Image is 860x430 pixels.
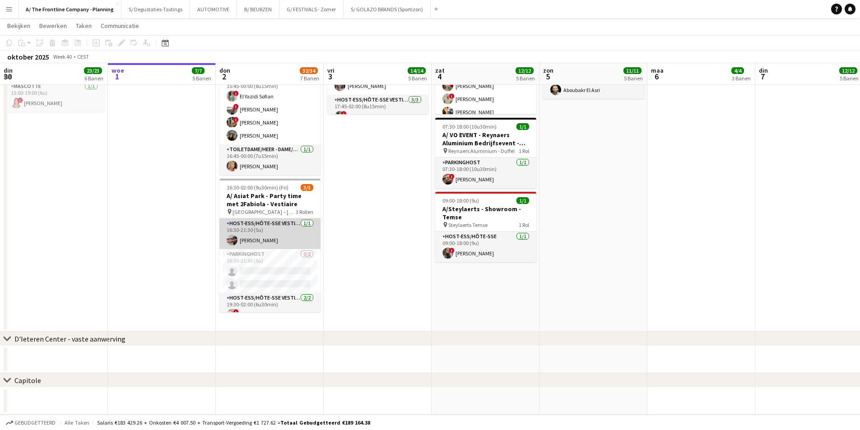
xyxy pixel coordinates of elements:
div: 5 Banen [192,75,211,82]
span: din [4,66,13,74]
span: ! [233,309,239,314]
span: 3 [326,71,335,82]
span: 1 Rol [519,222,529,228]
span: ! [18,97,23,103]
app-job-card: 09:00-18:00 (9u)1/1A/Steylaerts - Showroom - Temse Steylaerts Temse1 RolHost-ess/Hôte-sse1/109:00... [435,192,536,262]
app-card-role: Host-ess/Hôte-sse7/707:30-17:00 (9u30min)![PERSON_NAME]![PERSON_NAME]![PERSON_NAME][PERSON_NAME] [435,51,536,160]
span: ! [233,117,239,122]
span: 30 [2,71,13,82]
span: ! [449,174,455,179]
a: Communicatie [97,20,143,32]
span: 6 [650,71,664,82]
app-job-card: 15:45-00:00 (8u15min) (Fri)13/13A/ VO EVENT - Reynaers Aluminium Bedrijfsevent (02+03+05/10) Reyn... [219,42,321,175]
span: ! [233,91,239,96]
div: oktober 2025 [7,52,49,61]
a: Bewerken [36,20,70,32]
a: Bekijken [4,20,34,32]
span: 32/34 [300,67,318,74]
span: 23/23 [84,67,102,74]
span: Taken [76,22,92,30]
div: 7 Banen [300,75,319,82]
button: S/ Degustaties-Tastings [121,0,190,18]
app-card-role: Toiletdame/heer - dame/monsieur des toilettes1/116:45-00:00 (7u15min)[PERSON_NAME] [219,144,321,175]
app-card-role: Mascotte1/113:00-19:00 (6u)![PERSON_NAME] [4,81,105,112]
span: 3/5 [301,184,313,191]
span: woe [112,66,124,74]
button: S/ GOLAZO BRANDS (Sportizon) [344,0,431,18]
span: 7/7 [192,67,205,74]
span: 7 [758,71,768,82]
span: 12/12 [839,67,857,74]
div: 5 Banen [516,75,535,82]
span: Gebudgetteerd [14,420,56,426]
span: 4/4 [731,67,744,74]
span: ! [233,104,239,109]
span: [GEOGRAPHIC_DATA] – [GEOGRAPHIC_DATA] [232,208,296,215]
span: 1 [110,71,124,82]
button: B/ BEURZEN [237,0,279,18]
span: zat [435,66,445,74]
span: Bewerken [39,22,67,30]
span: 11/11 [623,67,642,74]
span: ! [341,111,347,116]
div: Capitole [14,376,41,385]
span: Communicatie [101,22,139,30]
span: 14/14 [408,67,426,74]
app-card-role: Host-ess/Hôte-sse Vestiaire3/317:45-02:00 (8u15min)!El Yazidi Sofian [327,95,428,152]
span: 12/12 [516,67,534,74]
div: 6 Banen [84,75,103,82]
button: AUTOMOTIVE [190,0,237,18]
app-card-role: Host-ess/Hôte-sse Vestiaire1/116:30-21:30 (5u)[PERSON_NAME] [219,218,321,249]
app-job-card: 16:30-02:00 (9u30min) (Fri)3/5A/ Asiat Park - Party time met 2Fabiola - Vestiaire [GEOGRAPHIC_DAT... [219,179,321,312]
span: maa [651,66,664,74]
button: A/ The Frontline Company - Planning [19,0,121,18]
app-job-card: 07:30-18:00 (10u30min)1/1A/ VO EVENT - Reynaers Aluminium Bedrijfsevent - PARKING LEVERANCIERS - ... [435,118,536,188]
a: Taken [72,20,95,32]
div: D'Ieteren Center - vaste aanwerving [14,334,126,343]
div: CEST [77,53,89,60]
app-card-role: Parkinghost1/107:30-18:00 (10u30min)![PERSON_NAME] [435,157,536,188]
span: 1/1 [516,197,529,204]
span: 09:00-18:00 (9u) [442,197,479,204]
span: Week 40 [51,53,74,60]
button: G/ FESTIVALS - Zomer [279,0,344,18]
span: 07:30-18:00 (10u30min) [442,123,497,130]
span: 1 Rol [519,148,529,154]
span: Alle taken [65,419,89,426]
app-card-role: Host-ess/Hôte-sse Vestiaire2/219:30-02:00 (6u30min)![PERSON_NAME] [219,293,321,337]
div: Salaris €183 429.26 + Onkosten €4 007.50 + Transport-vergoeding €1 727.62 = [97,419,370,426]
span: Steylaerts Temse [448,222,488,228]
h3: A/Steylaerts - Showroom - Temse [435,205,536,221]
span: zon [543,66,553,74]
div: 5 Banen [624,75,643,82]
div: 3 Banen [732,75,751,82]
span: 3 Rollen [296,208,313,215]
span: Bekijken [7,22,30,30]
span: ! [449,93,455,99]
h3: A/ Asiat Park - Party time met 2Fabiola - Vestiaire [219,192,321,208]
span: 16:30-02:00 (9u30min) (Fri) [227,184,288,191]
app-card-role: Host-ess/Hôte-sse1/109:00-18:00 (9u)![PERSON_NAME] [435,231,536,262]
app-card-role: Parkinghost0/216:30-21:30 (5u) [219,249,321,293]
span: 2 [218,71,230,82]
span: ! [449,248,455,253]
span: 5 [542,71,553,82]
h3: A/ VO EVENT - Reynaers Aluminium Bedrijfsevent - PARKING LEVERANCIERS - 29/09 tem 06/10 [435,131,536,147]
div: 5 Banen [408,75,427,82]
div: 5 Banen [840,75,859,82]
app-card-role: Host-ess/Hôte-sse Vestiaire4/415:45-00:00 (8u15min)!El Yazidi Sofian![PERSON_NAME]![PERSON_NAME][... [219,74,321,144]
span: Totaal gebudgetteerd €189 164.38 [280,419,370,426]
span: 4 [434,71,445,82]
span: Reynaers Aluminium - Duffel [448,148,515,154]
span: 1/1 [516,123,529,130]
button: Gebudgetteerd [5,418,57,428]
span: vri [327,66,335,74]
span: din [759,66,768,74]
span: don [219,66,230,74]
